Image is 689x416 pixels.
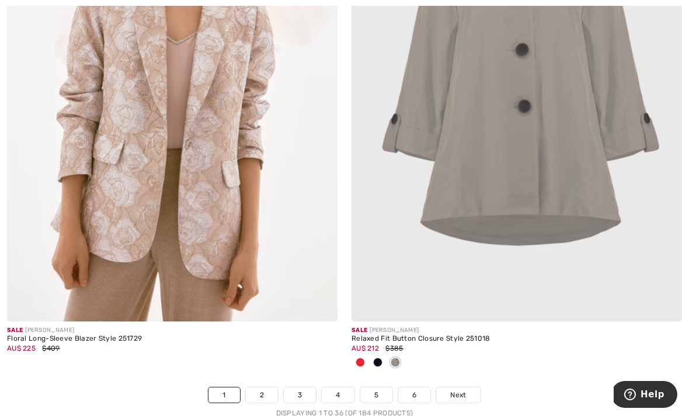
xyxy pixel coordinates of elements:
[246,387,278,403] a: 2
[360,387,392,403] a: 5
[352,327,367,334] span: Sale
[7,335,337,343] div: Floral Long-Sleeve Blazer Style 251729
[7,327,23,334] span: Sale
[352,326,682,335] div: [PERSON_NAME]
[352,344,379,352] span: AU$ 212
[385,344,403,352] span: $385
[352,354,369,373] div: Radiant red
[322,387,354,403] a: 4
[284,387,316,403] a: 3
[7,326,337,335] div: [PERSON_NAME]
[7,344,36,352] span: AU$ 225
[614,381,677,410] iframe: Opens a widget where you can find more information
[42,344,60,352] span: $409
[352,335,682,343] div: Relaxed Fit Button Closure Style 251018
[387,354,404,373] div: Moonstone
[369,354,387,373] div: Midnight Blue
[450,390,466,400] span: Next
[208,387,239,403] a: 1
[398,387,430,403] a: 6
[436,387,480,403] a: Next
